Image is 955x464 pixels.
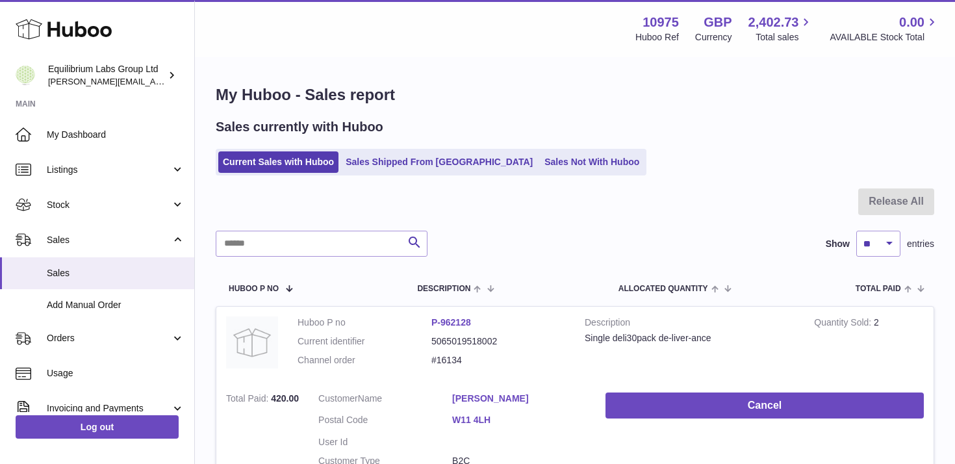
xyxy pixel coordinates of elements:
a: [PERSON_NAME] [452,393,586,405]
span: AVAILABLE Stock Total [830,31,939,44]
a: Sales Not With Huboo [540,151,644,173]
strong: Quantity Sold [814,317,874,331]
div: Currency [695,31,732,44]
div: Single deli30pack de-liver-ance [585,332,795,344]
a: P-962128 [431,317,471,328]
a: 0.00 AVAILABLE Stock Total [830,14,939,44]
span: [PERSON_NAME][EMAIL_ADDRESS][DOMAIN_NAME] [48,76,261,86]
span: Usage [47,367,185,380]
dt: Huboo P no [298,316,431,329]
label: Show [826,238,850,250]
span: Listings [47,164,171,176]
span: Total paid [856,285,901,293]
dt: User Id [318,436,452,448]
dt: Postal Code [318,414,452,430]
span: Customer [318,393,358,404]
dd: #16134 [431,354,565,367]
span: ALLOCATED Quantity [618,285,708,293]
a: Current Sales with Huboo [218,151,338,173]
a: W11 4LH [452,414,586,426]
span: entries [907,238,934,250]
h1: My Huboo - Sales report [216,84,934,105]
dt: Channel order [298,354,431,367]
div: Huboo Ref [635,31,679,44]
h2: Sales currently with Huboo [216,118,383,136]
dd: 5065019518002 [431,335,565,348]
span: 2,402.73 [748,14,799,31]
span: My Dashboard [47,129,185,141]
span: Huboo P no [229,285,279,293]
a: 2,402.73 Total sales [748,14,814,44]
span: 0.00 [899,14,924,31]
span: 420.00 [271,393,299,404]
span: Description [417,285,470,293]
img: no-photo.jpg [226,316,278,368]
span: Stock [47,199,171,211]
dt: Current identifier [298,335,431,348]
span: Add Manual Order [47,299,185,311]
span: Sales [47,267,185,279]
button: Cancel [605,393,924,419]
div: Equilibrium Labs Group Ltd [48,63,165,88]
span: Invoicing and Payments [47,402,171,415]
a: Sales Shipped From [GEOGRAPHIC_DATA] [341,151,537,173]
a: Log out [16,415,179,439]
strong: 10975 [643,14,679,31]
strong: Total Paid [226,393,271,407]
span: Orders [47,332,171,344]
dt: Name [318,393,452,408]
strong: GBP [704,14,732,31]
span: Total sales [756,31,813,44]
strong: Description [585,316,795,332]
img: h.woodrow@theliverclinic.com [16,66,35,85]
td: 2 [804,307,934,383]
span: Sales [47,234,171,246]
